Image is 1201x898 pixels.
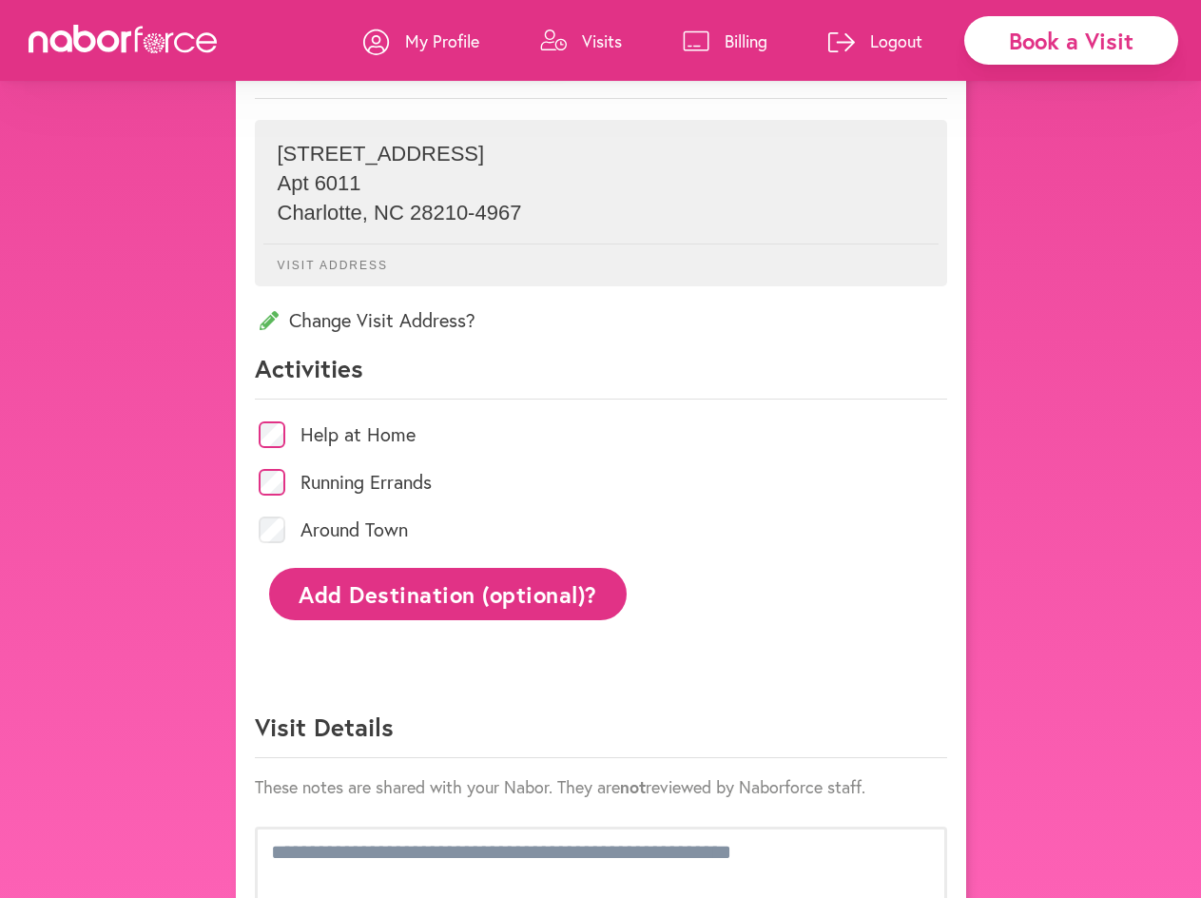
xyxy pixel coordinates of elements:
p: Logout [870,29,922,52]
a: My Profile [363,12,479,69]
p: Activities [255,352,947,400]
p: These notes are shared with your Nabor. They are reviewed by Naborforce staff. [255,775,947,798]
p: Visit Details [255,711,947,758]
p: [STREET_ADDRESS] [278,142,924,166]
p: Apt 6011 [278,171,924,196]
label: Around Town [300,520,408,539]
button: Add Destination (optional)? [269,568,628,620]
p: Charlotte , NC 28210-4967 [278,201,924,225]
p: Visits [582,29,622,52]
p: Change Visit Address? [255,307,947,333]
label: Help at Home [300,425,416,444]
p: Visit Address [263,244,939,272]
strong: not [620,775,646,798]
div: Book a Visit [964,16,1178,65]
a: Billing [683,12,767,69]
p: Billing [725,29,767,52]
a: Logout [828,12,922,69]
label: Running Errands [300,473,432,492]
p: My Profile [405,29,479,52]
a: Visits [540,12,622,69]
